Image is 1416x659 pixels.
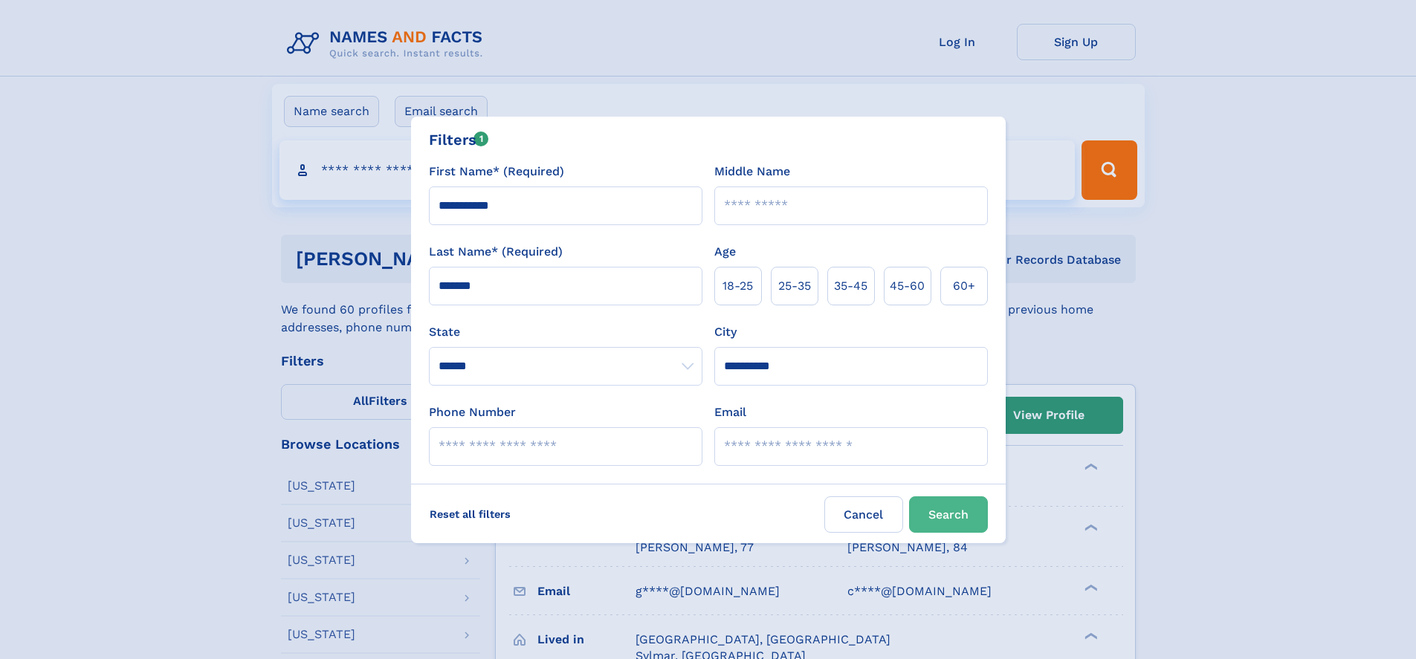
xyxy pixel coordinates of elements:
[909,496,988,533] button: Search
[824,496,903,533] label: Cancel
[429,129,489,151] div: Filters
[834,277,867,295] span: 35‑45
[420,496,520,532] label: Reset all filters
[429,163,564,181] label: First Name* (Required)
[778,277,811,295] span: 25‑35
[429,403,516,421] label: Phone Number
[890,277,925,295] span: 45‑60
[429,243,563,261] label: Last Name* (Required)
[714,403,746,421] label: Email
[714,163,790,181] label: Middle Name
[722,277,753,295] span: 18‑25
[429,323,702,341] label: State
[714,323,737,341] label: City
[953,277,975,295] span: 60+
[714,243,736,261] label: Age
